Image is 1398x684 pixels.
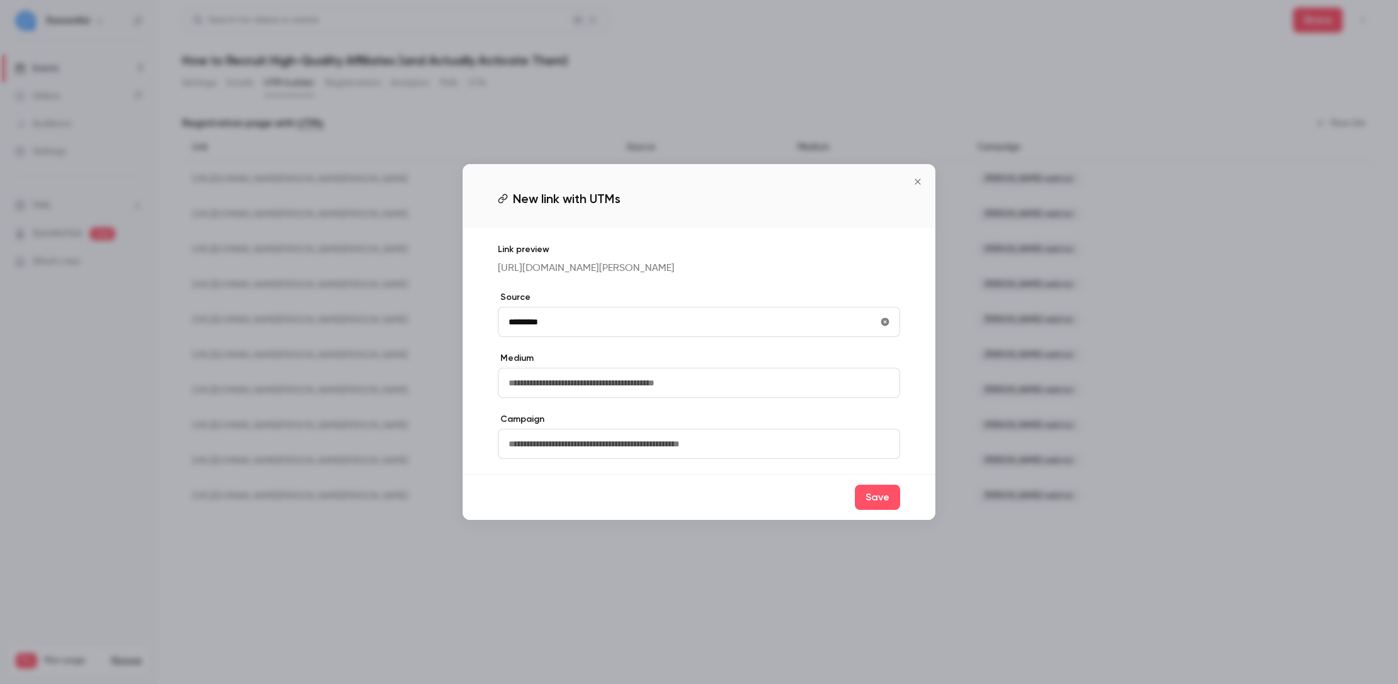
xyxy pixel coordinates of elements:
label: Campaign [498,413,900,426]
span: New link with UTMs [513,189,620,208]
p: Link preview [498,243,900,256]
label: Source [498,291,900,304]
label: Medium [498,352,900,365]
button: Save [855,485,900,510]
button: Close [905,169,930,194]
p: [URL][DOMAIN_NAME][PERSON_NAME] [498,261,900,276]
button: utmSource [875,312,895,332]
